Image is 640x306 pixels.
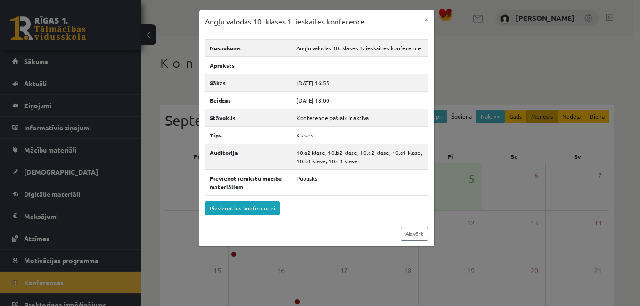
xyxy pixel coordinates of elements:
td: Angļu valodas 10. klases 1. ieskaites konference [292,39,428,56]
h3: Angļu valodas 10. klases 1. ieskaites konference [205,16,365,27]
td: Klases [292,126,428,144]
a: Aizvērt [401,227,428,241]
th: Auditorija [205,144,292,169]
th: Pievienot ierakstu mācību materiāliem [205,169,292,195]
td: [DATE] 18:00 [292,91,428,109]
th: Stāvoklis [205,109,292,126]
th: Tips [205,126,292,144]
td: Konference pašlaik ir aktīva [292,109,428,126]
td: Publisks [292,169,428,195]
a: Pievienoties konferencei [205,201,280,215]
td: [DATE] 16:55 [292,74,428,91]
th: Beidzas [205,91,292,109]
td: 10.a2 klase, 10.b2 klase, 10.c2 klase, 10.a1 klase, 10.b1 klase, 10.c1 klase [292,144,428,169]
th: Sākas [205,74,292,91]
button: × [419,10,434,28]
th: Apraksts [205,56,292,74]
th: Nosaukums [205,39,292,56]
